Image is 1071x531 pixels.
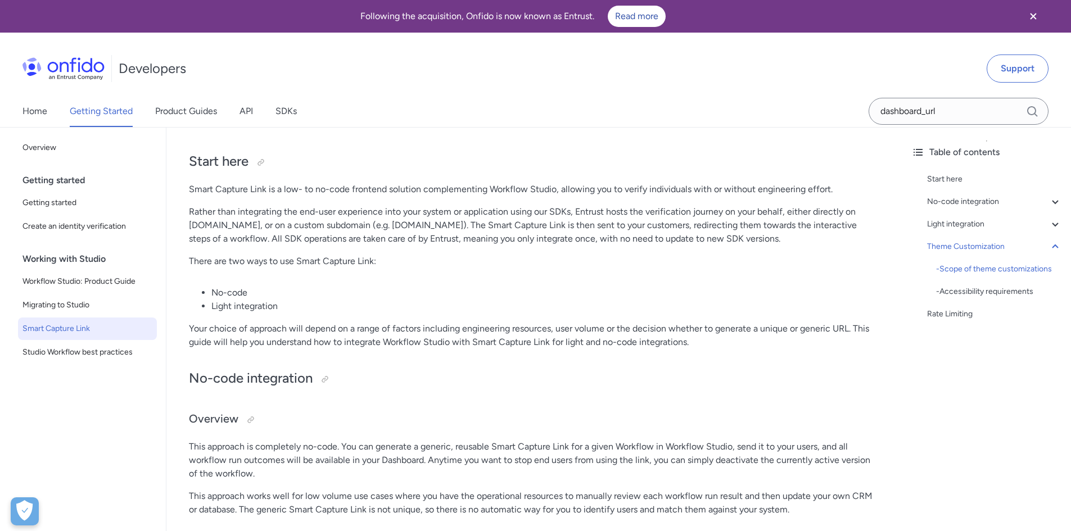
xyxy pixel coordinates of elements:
a: No-code integration [927,195,1062,208]
p: Smart Capture Link is a low- to no-code frontend solution complementing Workflow Studio, allowing... [189,183,880,196]
div: Table of contents [911,146,1062,159]
div: - Accessibility requirements [936,285,1062,298]
span: Smart Capture Link [22,322,152,335]
h2: Start here [189,152,880,171]
span: Create an identity verification [22,220,152,233]
a: Home [22,96,47,127]
button: Close banner [1013,2,1054,30]
a: Create an identity verification [18,215,157,238]
a: Workflow Studio: Product Guide [18,270,157,293]
p: Your choice of approach will depend on a range of factors including engineering resources, user v... [189,322,880,349]
input: Onfido search input field [869,98,1049,125]
a: SDKs [275,96,297,127]
li: No-code [211,286,880,299]
span: Overview [22,141,152,155]
p: Rather than integrating the end-user experience into your system or application using our SDKs, E... [189,205,880,246]
a: Smart Capture Link [18,317,157,340]
div: Cookie Preferences [11,497,39,525]
button: Open Preferences [11,497,39,525]
a: Theme Customization [927,240,1062,253]
span: Getting started [22,196,152,210]
a: Light integration [927,217,1062,231]
a: Getting Started [70,96,133,127]
div: Getting started [22,169,161,192]
a: Product Guides [155,96,217,127]
span: Workflow Studio: Product Guide [22,275,152,288]
a: API [239,96,253,127]
div: - Scope of theme customizations [936,262,1062,276]
a: Migrating to Studio [18,294,157,316]
h2: No-code integration [189,369,880,388]
p: This approach works well for low volume use cases where you have the operational resources to man... [189,489,880,516]
h1: Developers [119,60,186,78]
div: Following the acquisition, Onfido is now known as Entrust. [13,6,1013,27]
span: Studio Workflow best practices [22,346,152,359]
li: Light integration [211,299,880,313]
a: Studio Workflow best practices [18,341,157,364]
p: This approach is completely no-code. You can generate a generic, reusable Smart Capture Link for ... [189,440,880,480]
img: Onfido Logo [22,57,105,80]
div: Working with Studio [22,248,161,270]
span: Migrating to Studio [22,298,152,312]
a: -Accessibility requirements [936,285,1062,298]
svg: Close banner [1027,10,1040,23]
a: Rate Limiting [927,307,1062,321]
a: -Scope of theme customizations [936,262,1062,276]
p: There are two ways to use Smart Capture Link: [189,255,880,268]
a: Start here [927,173,1062,186]
a: Getting started [18,192,157,214]
a: Support [987,55,1049,83]
a: Overview [18,137,157,159]
h3: Overview [189,411,880,429]
a: Read more [608,6,666,27]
